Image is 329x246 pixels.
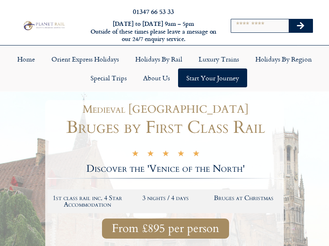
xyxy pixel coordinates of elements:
[177,151,185,159] i: ★
[22,20,66,31] img: Planet Rail Train Holidays Logo
[132,150,200,159] div: 5/5
[190,50,247,68] a: Luxury Trains
[43,50,127,68] a: Orient Express Holidays
[47,164,284,174] h2: Discover the 'Venice of the North'
[53,195,123,208] h2: 1st class rail inc. 4 Star Accommodation
[147,151,154,159] i: ★
[131,195,201,201] h2: 3 nights / 4 days
[82,68,135,87] a: Special Trips
[4,50,325,87] nav: Menu
[47,119,284,136] h1: Bruges by First Class Rail
[112,223,219,234] span: From £895 per person
[192,151,200,159] i: ★
[9,50,43,68] a: Home
[102,219,229,239] a: From £895 per person
[178,68,247,87] a: Start your Journey
[135,68,178,87] a: About Us
[247,50,320,68] a: Holidays by Region
[162,151,169,159] i: ★
[90,20,217,43] h6: [DATE] to [DATE] 9am – 5pm Outside of these times please leave a message on our 24/7 enquiry serv...
[127,50,190,68] a: Holidays by Rail
[133,7,174,16] a: 01347 66 53 33
[209,195,278,201] h2: Bruges at Christmas
[289,19,313,32] button: Search
[132,151,139,159] i: ★
[51,104,280,115] h1: Medieval [GEOGRAPHIC_DATA]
